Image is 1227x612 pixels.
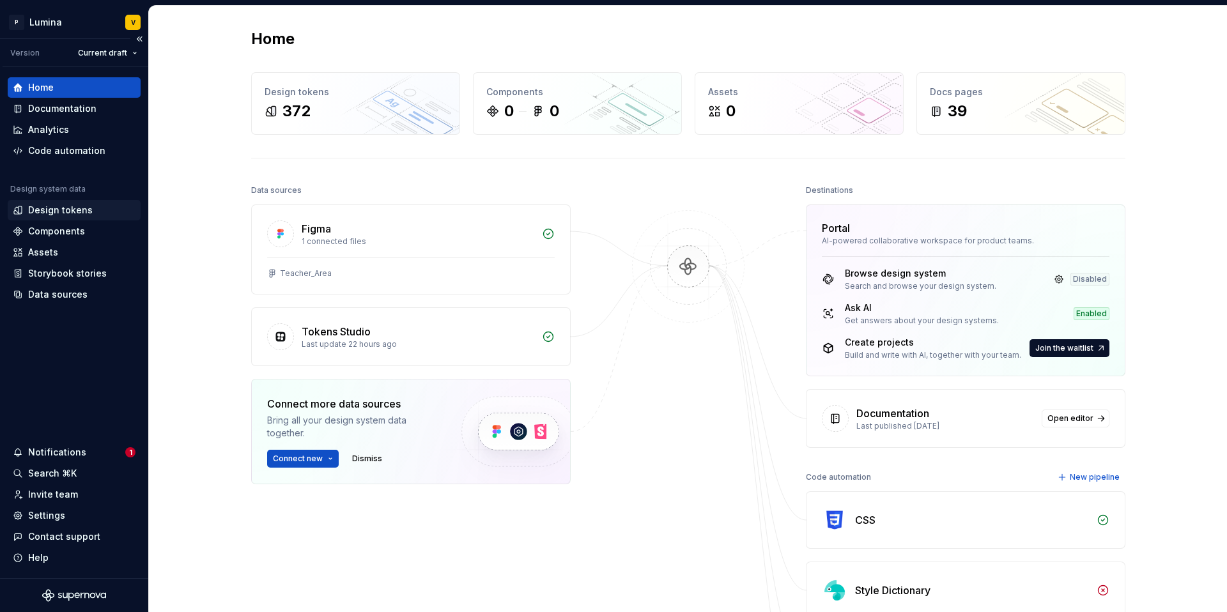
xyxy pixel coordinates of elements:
div: Bring all your design system data together. [267,414,440,440]
a: Code automation [8,141,141,161]
div: Lumina [29,16,62,29]
div: Teacher_Area [280,268,332,279]
button: Current draft [72,44,143,62]
div: Portal [822,220,850,236]
div: Storybook stories [28,267,107,280]
button: Help [8,547,141,568]
div: Create projects [845,336,1021,349]
div: Get answers about your design systems. [845,316,999,326]
div: Documentation [28,102,96,115]
h2: Home [251,29,295,49]
button: Connect new [267,450,339,468]
div: Figma [302,221,331,236]
div: Assets [28,246,58,259]
div: Data sources [251,181,302,199]
div: Version [10,48,40,58]
button: Collapse sidebar [130,30,148,48]
div: Notifications [28,446,86,459]
button: Search ⌘K [8,463,141,484]
div: Components [28,225,85,238]
a: Storybook stories [8,263,141,284]
svg: Supernova Logo [42,589,106,602]
span: 1 [125,447,135,457]
div: Design tokens [28,204,93,217]
div: 39 [948,101,967,121]
div: Code automation [28,144,105,157]
a: Assets [8,242,141,263]
a: Data sources [8,284,141,305]
a: Assets0 [695,72,904,135]
div: Destinations [806,181,853,199]
div: Analytics [28,123,69,136]
button: Dismiss [346,450,388,468]
a: Invite team [8,484,141,505]
div: Home [28,81,54,94]
a: Open editor [1042,409,1109,427]
div: Build and write with AI, together with your team. [845,350,1021,360]
div: Settings [28,509,65,522]
span: Join the waitlist [1035,343,1093,353]
div: Last update 22 hours ago [302,339,534,349]
div: Assets [708,86,890,98]
div: Code automation [806,468,871,486]
div: 0 [550,101,559,121]
button: PLuminaV [3,8,146,36]
div: Connect more data sources [267,396,440,411]
div: Enabled [1074,307,1109,320]
a: Figma1 connected filesTeacher_Area [251,204,571,295]
a: Settings [8,505,141,526]
div: Components [486,86,668,98]
div: AI-powered collaborative workspace for product teams. [822,236,1109,246]
button: New pipeline [1054,468,1125,486]
span: Connect new [273,454,323,464]
div: 0 [504,101,514,121]
a: Docs pages39 [916,72,1125,135]
a: Design tokens372 [251,72,460,135]
div: Last published [DATE] [856,421,1034,431]
a: Components00 [473,72,682,135]
a: Join the waitlist [1030,339,1109,357]
div: Documentation [856,406,929,421]
div: Search and browse your design system. [845,281,996,291]
div: P [9,15,24,30]
span: New pipeline [1070,472,1120,482]
div: Tokens Studio [302,324,371,339]
a: Tokens StudioLast update 22 hours ago [251,307,571,366]
div: 1 connected files [302,236,534,247]
div: Design system data [10,184,86,194]
div: Disabled [1070,273,1109,286]
div: Docs pages [930,86,1112,98]
div: Design tokens [265,86,447,98]
div: 0 [726,101,736,121]
div: Data sources [28,288,88,301]
span: Dismiss [352,454,382,464]
div: 372 [282,101,311,121]
div: Browse design system [845,267,996,280]
div: Contact support [28,530,100,543]
div: CSS [855,512,876,528]
div: Style Dictionary [855,583,930,598]
button: Contact support [8,526,141,547]
a: Analytics [8,119,141,140]
a: Components [8,221,141,241]
div: V [131,17,135,27]
a: Design tokens [8,200,141,220]
span: Current draft [78,48,127,58]
div: Help [28,551,49,564]
a: Documentation [8,98,141,119]
a: Home [8,77,141,98]
button: Notifications1 [8,442,141,463]
div: Ask AI [845,302,999,314]
div: Invite team [28,488,78,501]
div: Search ⌘K [28,467,77,480]
span: Open editor [1047,413,1093,424]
